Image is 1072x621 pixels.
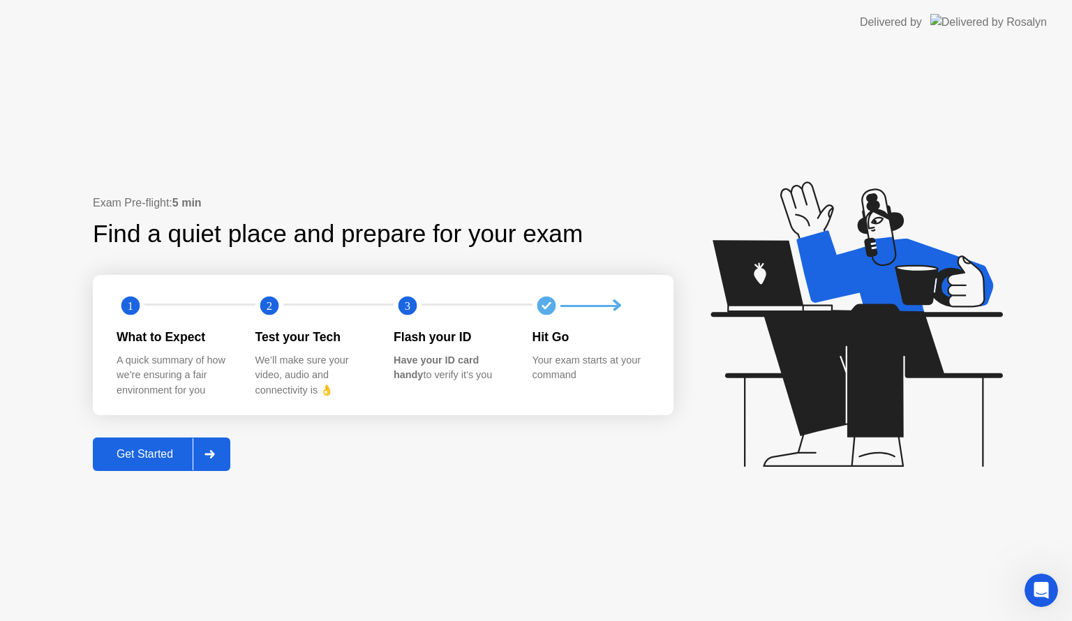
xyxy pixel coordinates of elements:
div: Close [446,6,471,31]
div: A quick summary of how we’re ensuring a fair environment for you [117,353,233,398]
text: 1 [128,299,133,313]
text: 3 [405,299,410,313]
div: Flash your ID [394,328,510,346]
div: Test your Tech [255,328,372,346]
div: We’ll make sure your video, audio and connectivity is 👌 [255,353,372,398]
div: What to Expect [117,328,233,346]
text: 2 [266,299,271,313]
b: Have your ID card handy [394,354,479,381]
div: Your exam starts at your command [533,353,649,383]
img: Delivered by Rosalyn [930,14,1047,30]
div: Exam Pre-flight: [93,195,673,211]
button: Get Started [93,437,230,471]
button: Collapse window [419,6,446,32]
b: 5 min [172,197,202,209]
div: Find a quiet place and prepare for your exam [93,216,585,253]
div: Get Started [97,448,193,461]
div: to verify it’s you [394,353,510,383]
button: go back [9,6,36,32]
div: Delivered by [860,14,922,31]
div: Hit Go [533,328,649,346]
iframe: Intercom live chat [1025,574,1058,607]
